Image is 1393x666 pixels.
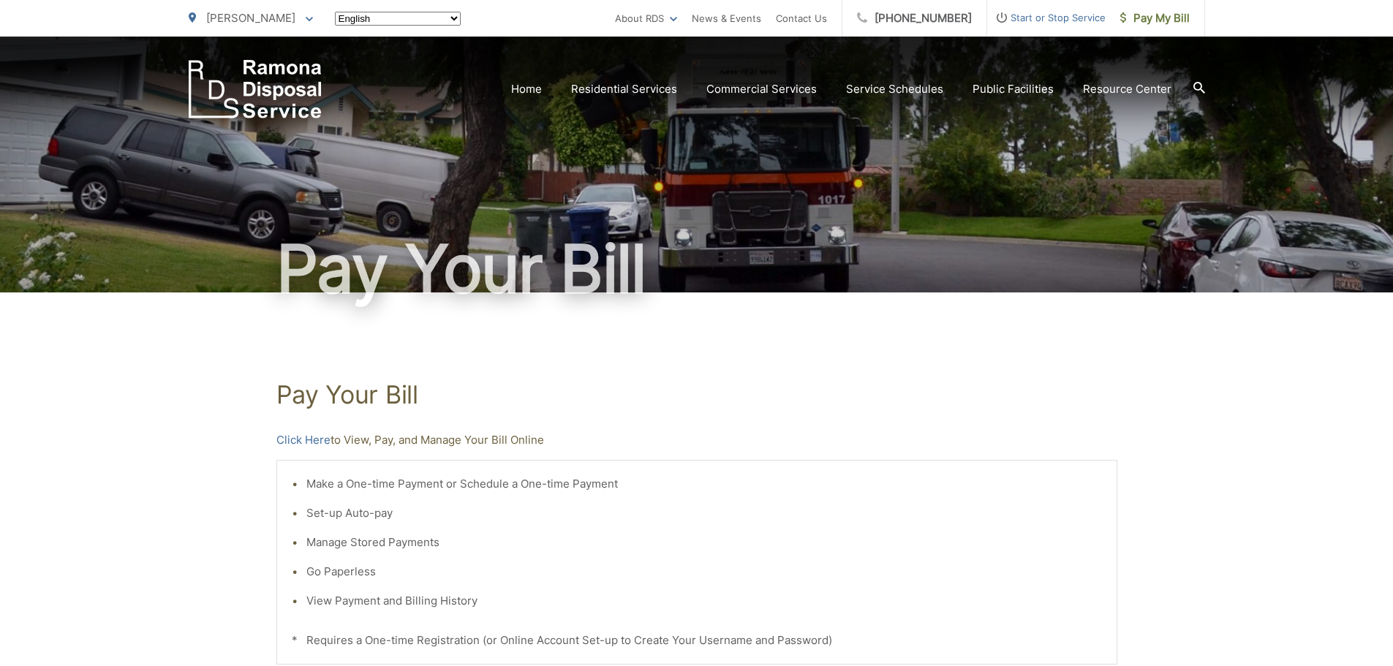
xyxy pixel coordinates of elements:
[846,80,943,98] a: Service Schedules
[306,534,1102,551] li: Manage Stored Payments
[335,12,461,26] select: Select a language
[1083,80,1171,98] a: Resource Center
[306,504,1102,522] li: Set-up Auto-pay
[615,10,677,27] a: About RDS
[571,80,677,98] a: Residential Services
[306,592,1102,610] li: View Payment and Billing History
[706,80,817,98] a: Commercial Services
[189,60,322,118] a: EDCD logo. Return to the homepage.
[189,232,1205,306] h1: Pay Your Bill
[206,11,295,25] span: [PERSON_NAME]
[306,475,1102,493] li: Make a One-time Payment or Schedule a One-time Payment
[276,431,331,449] a: Click Here
[692,10,761,27] a: News & Events
[276,431,1117,449] p: to View, Pay, and Manage Your Bill Online
[276,380,1117,409] h1: Pay Your Bill
[973,80,1054,98] a: Public Facilities
[292,632,1102,649] p: * Requires a One-time Registration (or Online Account Set-up to Create Your Username and Password)
[511,80,542,98] a: Home
[1120,10,1190,27] span: Pay My Bill
[306,563,1102,580] li: Go Paperless
[776,10,827,27] a: Contact Us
